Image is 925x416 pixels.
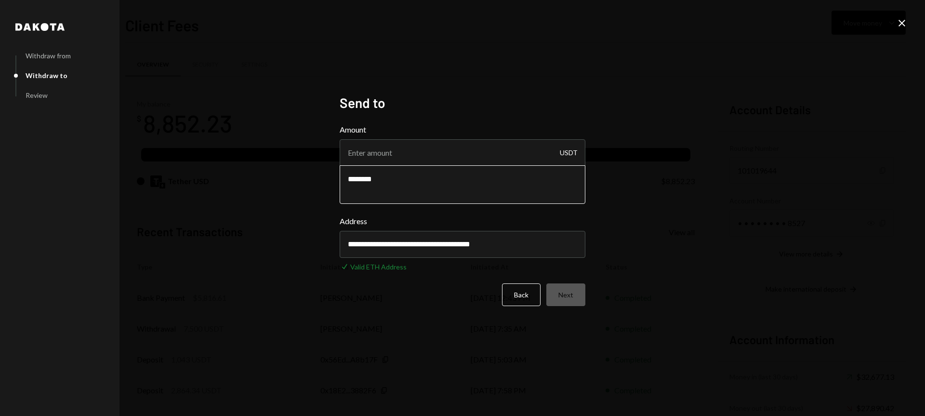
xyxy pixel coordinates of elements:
h2: Send to [340,94,585,112]
input: Enter amount [340,139,585,166]
label: Address [340,215,585,227]
button: Back [502,283,541,306]
div: Withdraw to [26,71,67,80]
div: Withdraw from [26,52,71,60]
div: USDT [560,139,578,166]
label: Amount [340,124,585,135]
div: Valid ETH Address [350,262,407,272]
div: Review [26,91,48,99]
